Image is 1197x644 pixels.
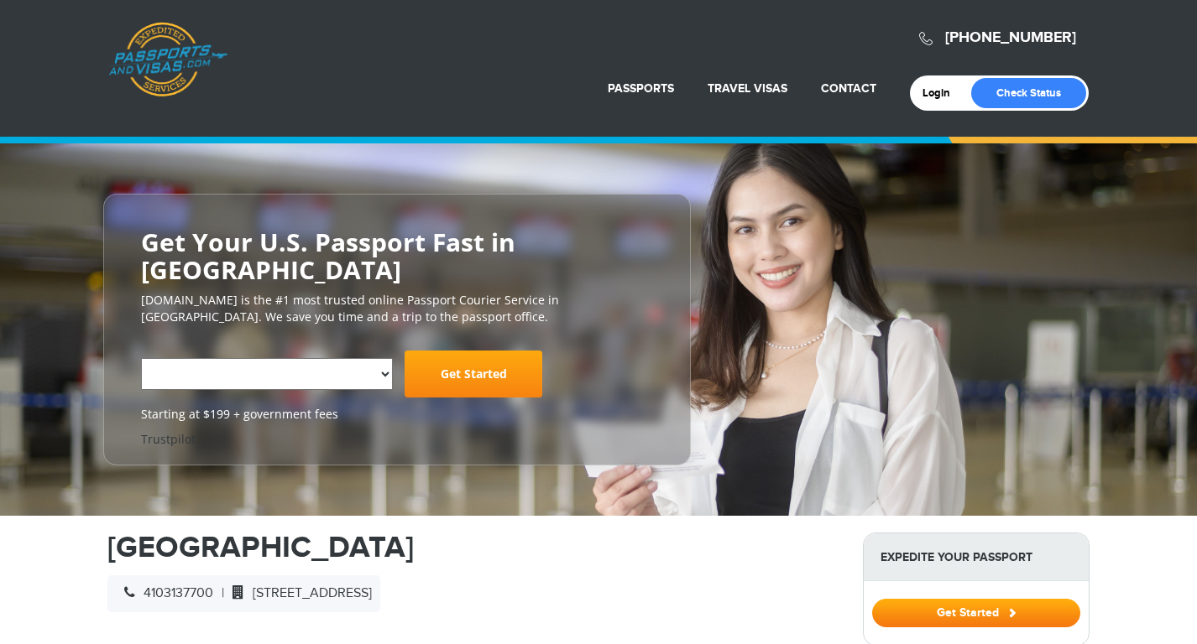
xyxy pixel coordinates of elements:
a: [PHONE_NUMBER] [945,29,1076,47]
a: Trustpilot [141,431,196,447]
p: [DOMAIN_NAME] is the #1 most trusted online Passport Courier Service in [GEOGRAPHIC_DATA]. We sav... [141,292,653,325]
h2: Get Your U.S. Passport Fast in [GEOGRAPHIC_DATA] [141,228,653,283]
a: Check Status [971,78,1086,108]
a: Login [923,86,962,100]
h1: [GEOGRAPHIC_DATA] [107,532,838,563]
span: Starting at $199 + government fees [141,406,653,423]
div: | [107,575,380,612]
a: Get Started [872,605,1080,619]
a: Travel Visas [708,81,787,96]
strong: Expedite Your Passport [864,533,1089,581]
button: Get Started [872,599,1080,627]
span: 4103137700 [116,585,213,601]
a: Contact [821,81,876,96]
span: [STREET_ADDRESS] [224,585,372,601]
a: Passports [608,81,674,96]
a: Passports & [DOMAIN_NAME] [108,22,227,97]
a: Get Started [405,351,542,397]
